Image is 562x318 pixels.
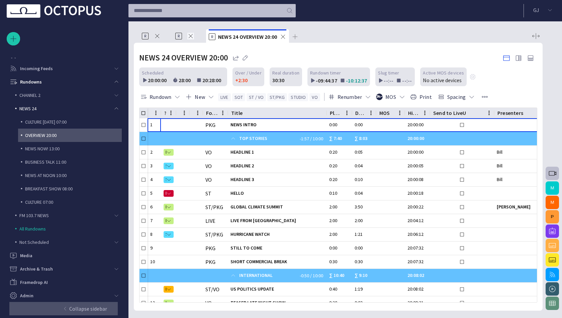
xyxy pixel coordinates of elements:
[355,134,370,144] div: ∑ 8:03
[18,142,122,155] div: NEWS NOW! 13:00
[218,93,231,101] button: LIVE
[533,6,539,14] p: G J
[329,300,349,306] div: 0:20
[408,110,420,116] div: Hit time
[166,232,166,237] span: S
[150,231,158,237] div: 8
[18,129,122,142] div: OVERVIEW 20:00
[310,69,341,76] span: Rundown timer
[407,122,427,128] div: 20:00:00
[150,149,158,155] div: 2
[247,93,266,101] button: ST / VO
[164,146,174,158] button: R
[209,33,215,40] p: R
[7,48,122,293] ul: main menu
[166,300,166,306] span: R
[230,269,296,282] div: INTERNATIONAL
[148,108,161,118] div: Pg
[150,204,158,210] div: 6
[430,108,494,118] div: Send to LiveU
[230,286,324,292] span: US POLITICS UPDATE
[166,204,166,210] span: R
[299,272,324,279] span: -0:50 / 10:00
[309,93,320,101] button: VO
[329,149,349,155] div: 0:20
[164,283,174,295] button: M
[272,76,284,84] div: 30:30
[166,218,166,223] span: R
[407,300,427,306] div: 20:09:21
[164,215,174,227] button: R
[497,176,550,183] div: Bill
[407,286,427,292] div: 20:08:02
[528,4,558,16] button: GJ
[150,300,158,306] div: 12
[329,245,349,251] div: 0:00
[164,174,174,186] button: S
[329,271,349,281] div: ∑ 10:40
[205,176,212,183] div: VO
[18,195,122,209] div: CULTURE 07:00
[150,176,158,183] div: 4
[19,239,115,246] p: Not Scheduled
[193,108,203,118] button: Menu
[20,65,53,72] p: Incoming Feeds
[205,231,223,238] div: ST/PKG
[230,300,324,306] span: TEASER LATE NIGHT SHOW
[230,132,296,145] div: TOP STORIES
[329,176,349,183] div: 0:20
[329,190,349,196] div: 0:10
[376,108,405,118] div: MOS
[272,69,299,76] span: Real duration
[407,176,427,183] div: 20:00:08
[184,91,215,103] button: New
[546,196,559,209] button: M
[407,259,427,265] div: 20:07:32
[329,259,349,265] div: 0:30
[218,108,228,118] button: Menu
[179,76,194,84] div: 28:00
[150,122,158,128] div: 1
[68,305,111,313] p: Collapse sidebar
[407,231,427,237] div: 20:06:12
[205,245,215,252] div: PKG
[409,91,434,103] button: Print
[230,217,324,224] span: LIVE FROM [GEOGRAPHIC_DATA]
[437,91,476,103] button: Spacing
[175,33,182,39] p: R
[164,160,174,172] button: S
[329,286,349,292] div: 0:40
[179,108,189,118] button: Menu
[230,163,324,169] span: HEADLINE 2
[355,300,365,306] div: 0:03
[239,134,296,144] span: TOP STORIES
[407,190,427,196] div: 20:00:18
[497,163,550,169] div: Bill
[166,177,166,182] span: S
[205,203,223,211] div: ST/PKG
[166,191,166,196] span: N
[173,29,206,43] div: R
[139,53,228,62] h2: NEWS 24 OVERVIEW 20:00
[25,199,122,205] p: CULTURE 07:00
[239,271,296,281] span: INTERNATIONAL
[230,118,324,132] div: NEWS INTRO
[139,29,173,43] div: R
[329,217,349,224] div: 2:00
[420,108,430,118] button: Menu
[329,231,349,237] div: 2:00
[150,163,158,169] div: 3
[230,283,324,296] div: US POLITICS UPDATE
[267,93,287,101] button: ST/PKG
[150,217,158,224] div: 7
[235,76,248,84] div: +2:30
[230,159,324,173] div: HEADLINE 2
[176,108,189,118] div: #
[494,108,553,118] div: Presenters
[355,204,365,210] div: 3:50
[230,173,324,186] div: HEADLINE 3
[329,163,349,169] div: 0:20
[378,69,399,76] span: Slug timer
[407,245,427,251] div: 20:07:32
[19,105,115,112] p: NEWS 24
